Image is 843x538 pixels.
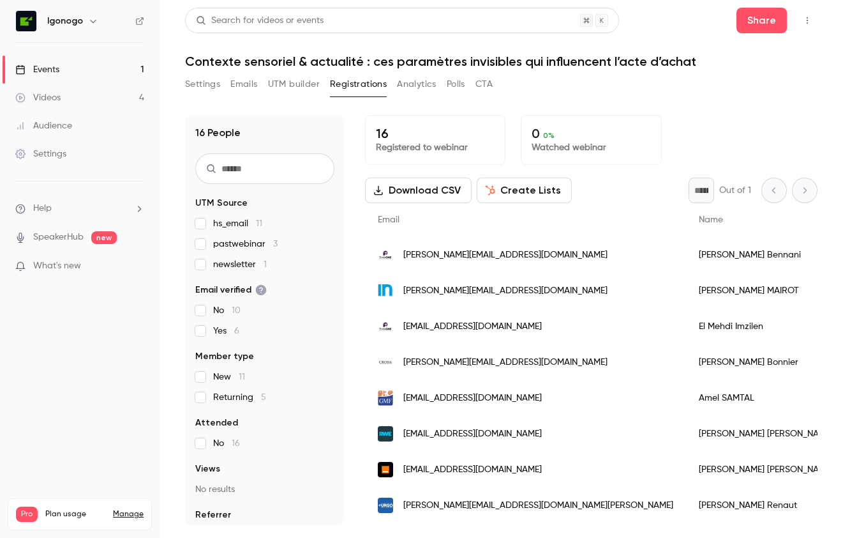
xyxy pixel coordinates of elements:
[403,284,608,298] span: [PERSON_NAME][EMAIL_ADDRESS][DOMAIN_NAME]
[213,325,239,337] span: Yes
[195,350,254,363] span: Member type
[195,197,248,210] span: UTM Source
[532,126,650,141] p: 0
[736,8,787,33] button: Share
[16,507,38,522] span: Pro
[15,63,59,76] div: Events
[230,74,257,95] button: Emails
[213,217,262,230] span: hs_email
[195,125,241,141] h1: 16 People
[330,74,387,95] button: Registrations
[397,74,436,95] button: Analytics
[15,119,72,132] div: Audience
[264,260,267,269] span: 1
[16,11,36,31] img: Igonogo
[195,509,231,521] span: Referrer
[376,141,495,154] p: Registered to webinar
[33,259,81,273] span: What's new
[543,131,555,140] span: 0 %
[15,202,144,215] li: help-dropdown-opener
[378,284,393,298] img: inoky.com
[45,509,105,519] span: Plan usage
[47,15,83,27] h6: Igonogo
[261,393,266,402] span: 5
[378,390,393,406] img: gmf.fr
[477,178,572,203] button: Create Lists
[378,498,393,513] img: fr.urgo.com
[403,392,542,405] span: [EMAIL_ADDRESS][DOMAIN_NAME]
[185,74,220,95] button: Settings
[403,463,542,477] span: [EMAIL_ADDRESS][DOMAIN_NAME]
[365,178,472,203] button: Download CSV
[378,355,393,370] img: croda.com
[15,148,66,160] div: Settings
[268,74,320,95] button: UTM builder
[719,184,751,197] p: Out of 1
[185,54,817,69] h1: Contexte sensoriel & actualité : ces paramètres invisibles qui influencent l’acte d’achat
[403,249,608,262] span: [PERSON_NAME][EMAIL_ADDRESS][DOMAIN_NAME]
[113,509,144,519] a: Manage
[91,231,117,244] span: new
[234,327,239,335] span: 6
[195,483,334,496] p: No results
[273,240,278,249] span: 3
[376,126,495,141] p: 16
[213,391,266,404] span: Returning
[699,215,723,224] span: Name
[213,258,267,271] span: newsletter
[378,215,399,224] span: Email
[232,306,241,315] span: 10
[403,320,542,334] span: [EMAIL_ADDRESS][DOMAIN_NAME]
[378,247,393,263] img: thinkonegroup.com
[403,427,542,441] span: [EMAIL_ADDRESS][DOMAIN_NAME]
[195,417,238,429] span: Attended
[33,231,84,244] a: SpeakerHub
[378,319,393,334] img: thinkonegroup.com
[213,371,245,383] span: New
[195,284,267,296] span: Email verified
[195,463,220,475] span: Views
[33,202,52,215] span: Help
[15,91,61,104] div: Videos
[256,219,262,228] span: 11
[213,437,240,450] span: No
[239,373,245,381] span: 11
[378,426,393,442] img: rwc.com
[447,74,465,95] button: Polls
[129,261,144,272] iframe: Noticeable Trigger
[403,356,608,369] span: [PERSON_NAME][EMAIL_ADDRESS][DOMAIN_NAME]
[213,304,241,317] span: No
[213,238,278,250] span: pastwebinar
[403,499,673,512] span: [PERSON_NAME][EMAIL_ADDRESS][DOMAIN_NAME][PERSON_NAME]
[232,439,240,448] span: 16
[532,141,650,154] p: Watched webinar
[196,14,324,27] div: Search for videos or events
[378,462,393,477] img: orange.com
[475,74,493,95] button: CTA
